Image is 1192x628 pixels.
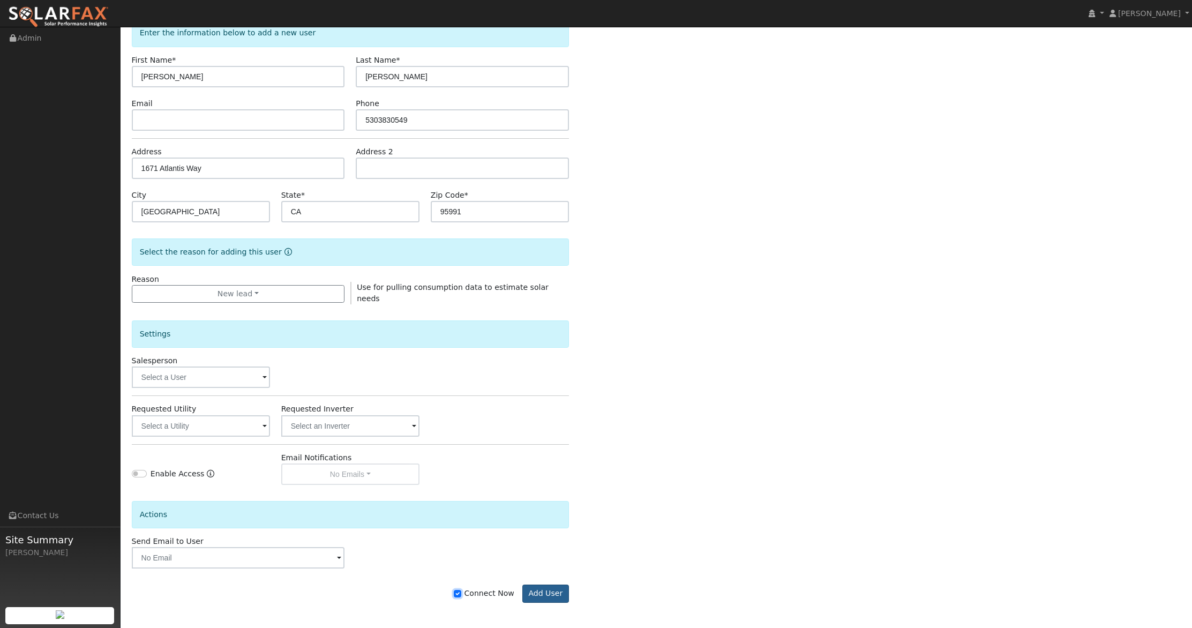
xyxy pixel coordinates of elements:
input: Select an Inverter [281,415,419,437]
img: SolarFax [8,6,109,28]
label: Last Name [356,55,400,66]
span: Required [464,191,468,199]
a: Reason for new user [282,248,292,256]
input: Select a User [132,367,270,388]
label: City [132,190,147,201]
label: Send Email to User [132,536,204,547]
label: State [281,190,305,201]
label: Requested Inverter [281,403,354,415]
span: Use for pulling consumption data to estimate solar needs [357,283,549,303]
div: Select the reason for adding this user [132,238,569,266]
label: Address 2 [356,146,393,158]
label: Zip Code [431,190,468,201]
input: Connect Now [454,590,461,597]
label: Address [132,146,162,158]
span: Required [301,191,305,199]
label: Reason [132,274,159,285]
label: Phone [356,98,379,109]
button: Add User [522,585,569,603]
span: Site Summary [5,533,115,547]
span: [PERSON_NAME] [1118,9,1181,18]
label: Enable Access [151,468,205,480]
label: Connect Now [454,588,514,599]
span: Required [172,56,176,64]
label: Email Notifications [281,452,352,463]
input: Select a Utility [132,415,270,437]
label: Salesperson [132,355,178,367]
div: Enter the information below to add a new user [132,19,569,47]
a: Enable Access [207,468,214,485]
img: retrieve [56,610,64,619]
button: New lead [132,285,345,303]
input: No Email [132,547,345,569]
label: Email [132,98,153,109]
label: First Name [132,55,176,66]
div: [PERSON_NAME] [5,547,115,558]
div: Actions [132,501,569,528]
label: Requested Utility [132,403,197,415]
div: Settings [132,320,569,348]
span: Required [396,56,400,64]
